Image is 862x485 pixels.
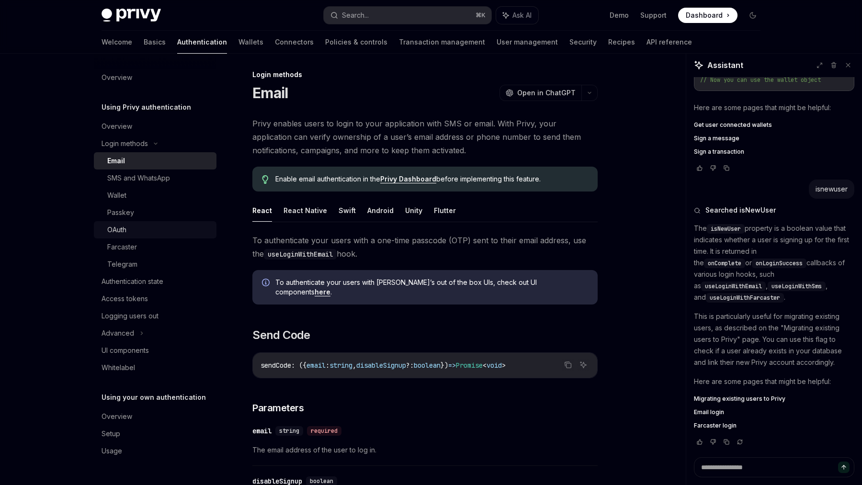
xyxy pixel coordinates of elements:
[94,238,216,256] a: Farcaster
[252,426,272,436] div: email
[252,327,310,343] span: Send Code
[694,205,854,215] button: Searched isNewUser
[694,223,854,303] p: The property is a boolean value that indicates whether a user is signing up for the first time. I...
[694,395,854,403] a: Migrating existing users to Privy
[694,422,737,429] span: Farcaster login
[310,477,333,485] span: boolean
[94,152,216,169] a: Email
[705,205,776,215] span: Searched isNewUser
[694,376,854,387] p: Here are some pages that might be helpful:
[102,72,132,83] div: Overview
[284,199,327,222] button: React Native
[512,11,532,20] span: Ask AI
[646,31,692,54] a: API reference
[107,172,170,184] div: SMS and WhatsApp
[94,442,216,460] a: Usage
[324,7,491,24] button: Search...⌘K
[107,207,134,218] div: Passkey
[325,31,387,54] a: Policies & controls
[816,184,848,194] div: isnewuser
[102,428,120,440] div: Setup
[686,11,723,20] span: Dashboard
[264,249,337,259] code: useLoginWithEmail
[238,31,263,54] a: Wallets
[434,199,456,222] button: Flutter
[279,427,299,435] span: string
[694,148,744,156] span: Sign a transaction
[700,76,821,84] span: // Now you can use the wallet object
[307,426,341,436] div: required
[352,361,356,370] span: ,
[562,359,574,371] button: Copy the contents from the code block
[414,361,441,370] span: boolean
[306,361,326,370] span: email
[102,445,122,457] div: Usage
[497,31,558,54] a: User management
[94,425,216,442] a: Setup
[694,408,724,416] span: Email login
[329,361,352,370] span: string
[102,121,132,132] div: Overview
[745,8,760,23] button: Toggle dark mode
[694,135,854,142] a: Sign a message
[94,187,216,204] a: Wallet
[339,199,356,222] button: Swift
[144,31,166,54] a: Basics
[694,148,854,156] a: Sign a transaction
[608,31,635,54] a: Recipes
[275,278,588,297] span: To authenticate your users with [PERSON_NAME]’s out of the box UIs, check out UI components .
[483,361,487,370] span: <
[102,411,132,422] div: Overview
[107,241,137,253] div: Farcaster
[262,175,269,184] svg: Tip
[399,31,485,54] a: Transaction management
[838,462,850,473] button: Send message
[252,401,304,415] span: Parameters
[94,342,216,359] a: UI components
[705,282,762,290] span: useLoginWithEmail
[102,293,148,305] div: Access tokens
[94,359,216,376] a: Whitelabel
[694,135,739,142] span: Sign a message
[177,31,227,54] a: Authentication
[252,84,288,102] h1: Email
[678,8,737,23] a: Dashboard
[94,273,216,290] a: Authentication state
[405,199,422,222] button: Unity
[102,310,159,322] div: Logging users out
[94,408,216,425] a: Overview
[502,361,506,370] span: >
[102,362,135,373] div: Whitelabel
[94,118,216,135] a: Overview
[275,174,588,184] span: Enable email authentication in the before implementing this feature.
[710,294,780,302] span: useLoginWithFarcaster
[694,121,854,129] a: Get user connected wallets
[441,361,448,370] span: })
[448,361,456,370] span: =>
[252,117,598,157] span: Privy enables users to login to your application with SMS or email. With Privy, your application ...
[94,307,216,325] a: Logging users out
[456,361,483,370] span: Promise
[262,279,272,288] svg: Info
[694,121,772,129] span: Get user connected wallets
[252,70,598,79] div: Login methods
[771,282,822,290] span: useLoginWithSms
[261,361,291,370] span: sendCode
[107,155,125,167] div: Email
[107,224,126,236] div: OAuth
[406,361,414,370] span: ?:
[342,10,369,21] div: Search...
[708,259,741,267] span: onComplete
[610,11,629,20] a: Demo
[711,225,741,233] span: isNewUser
[380,175,436,183] a: Privy Dashboard
[577,359,590,371] button: Ask AI
[252,444,598,456] span: The email address of the user to log in.
[694,102,854,113] p: Here are some pages that might be helpful:
[326,361,329,370] span: :
[102,392,206,403] h5: Using your own authentication
[756,259,803,267] span: onLoginSuccess
[694,408,854,416] a: Email login
[252,199,272,222] button: React
[275,31,314,54] a: Connectors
